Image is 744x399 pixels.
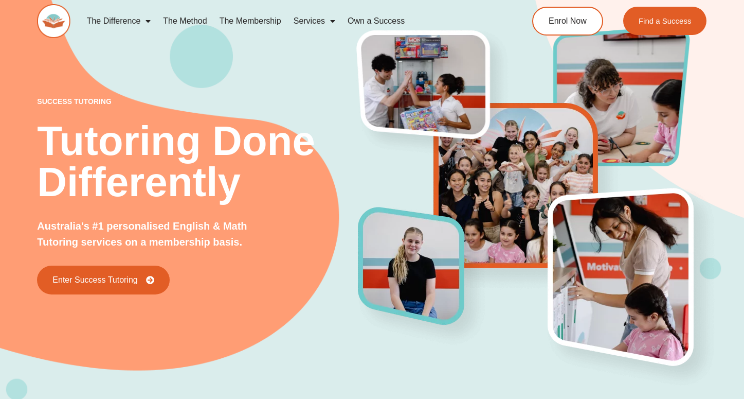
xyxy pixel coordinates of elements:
[81,9,494,33] nav: Menu
[341,9,411,33] a: Own a Success
[532,7,603,36] a: Enrol Now
[37,266,169,294] a: Enter Success Tutoring
[52,276,137,284] span: Enter Success Tutoring
[639,17,692,25] span: Find a Success
[37,98,358,105] p: success tutoring
[213,9,287,33] a: The Membership
[81,9,157,33] a: The Difference
[623,7,707,35] a: Find a Success
[549,17,587,25] span: Enrol Now
[287,9,341,33] a: Services
[157,9,213,33] a: The Method
[37,218,271,250] p: Australia's #1 personalised English & Math Tutoring services on a membership basis.
[37,120,358,203] h2: Tutoring Done Differently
